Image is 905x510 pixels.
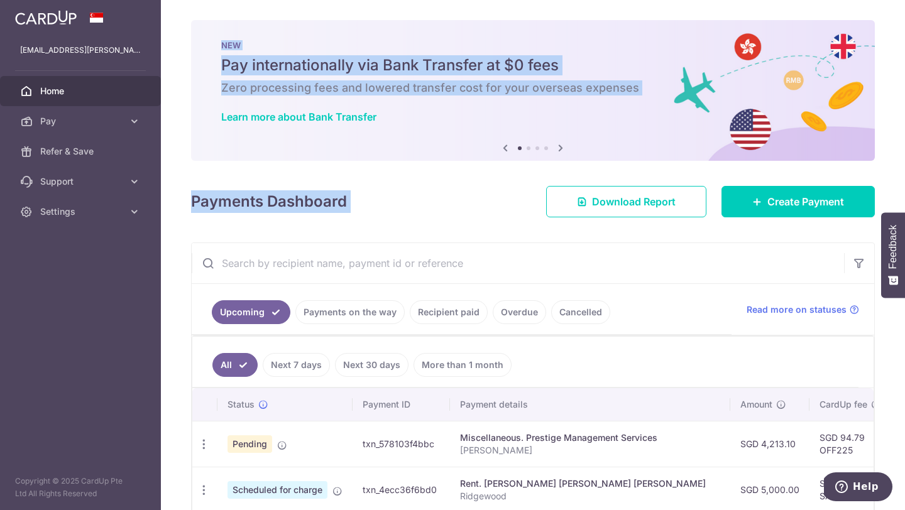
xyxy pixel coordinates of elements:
[450,388,730,421] th: Payment details
[809,421,891,467] td: SGD 94.79 OFF225
[460,444,720,457] p: [PERSON_NAME]
[228,398,255,411] span: Status
[546,186,706,217] a: Download Report
[887,225,899,269] span: Feedback
[40,115,123,127] span: Pay
[212,300,290,324] a: Upcoming
[740,398,772,411] span: Amount
[335,353,409,377] a: Next 30 days
[191,190,347,213] h4: Payments Dashboard
[40,175,123,188] span: Support
[40,145,123,158] span: Refer & Save
[221,111,376,123] a: Learn more about Bank Transfer
[767,194,844,209] span: Create Payment
[40,85,123,97] span: Home
[730,421,809,467] td: SGD 4,213.10
[820,398,867,411] span: CardUp fee
[414,353,512,377] a: More than 1 month
[721,186,875,217] a: Create Payment
[824,472,892,504] iframe: Opens a widget where you can find more information
[40,205,123,218] span: Settings
[221,80,845,95] h6: Zero processing fees and lowered transfer cost for your overseas expenses
[747,303,859,316] a: Read more on statuses
[228,481,327,499] span: Scheduled for charge
[747,303,847,316] span: Read more on statuses
[551,300,610,324] a: Cancelled
[460,477,720,490] div: Rent. [PERSON_NAME] [PERSON_NAME] [PERSON_NAME]
[410,300,488,324] a: Recipient paid
[353,421,450,467] td: txn_578103f4bbc
[460,431,720,444] div: Miscellaneous. Prestige Management Services
[460,490,720,502] p: Ridgewood
[493,300,546,324] a: Overdue
[20,44,141,57] p: [EMAIL_ADDRESS][PERSON_NAME][DOMAIN_NAME]
[192,243,844,283] input: Search by recipient name, payment id or reference
[191,20,875,161] img: Bank transfer banner
[15,10,77,25] img: CardUp
[221,40,845,50] p: NEW
[881,212,905,298] button: Feedback - Show survey
[353,388,450,421] th: Payment ID
[592,194,676,209] span: Download Report
[295,300,405,324] a: Payments on the way
[263,353,330,377] a: Next 7 days
[228,435,272,453] span: Pending
[212,353,258,377] a: All
[221,55,845,75] h5: Pay internationally via Bank Transfer at $0 fees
